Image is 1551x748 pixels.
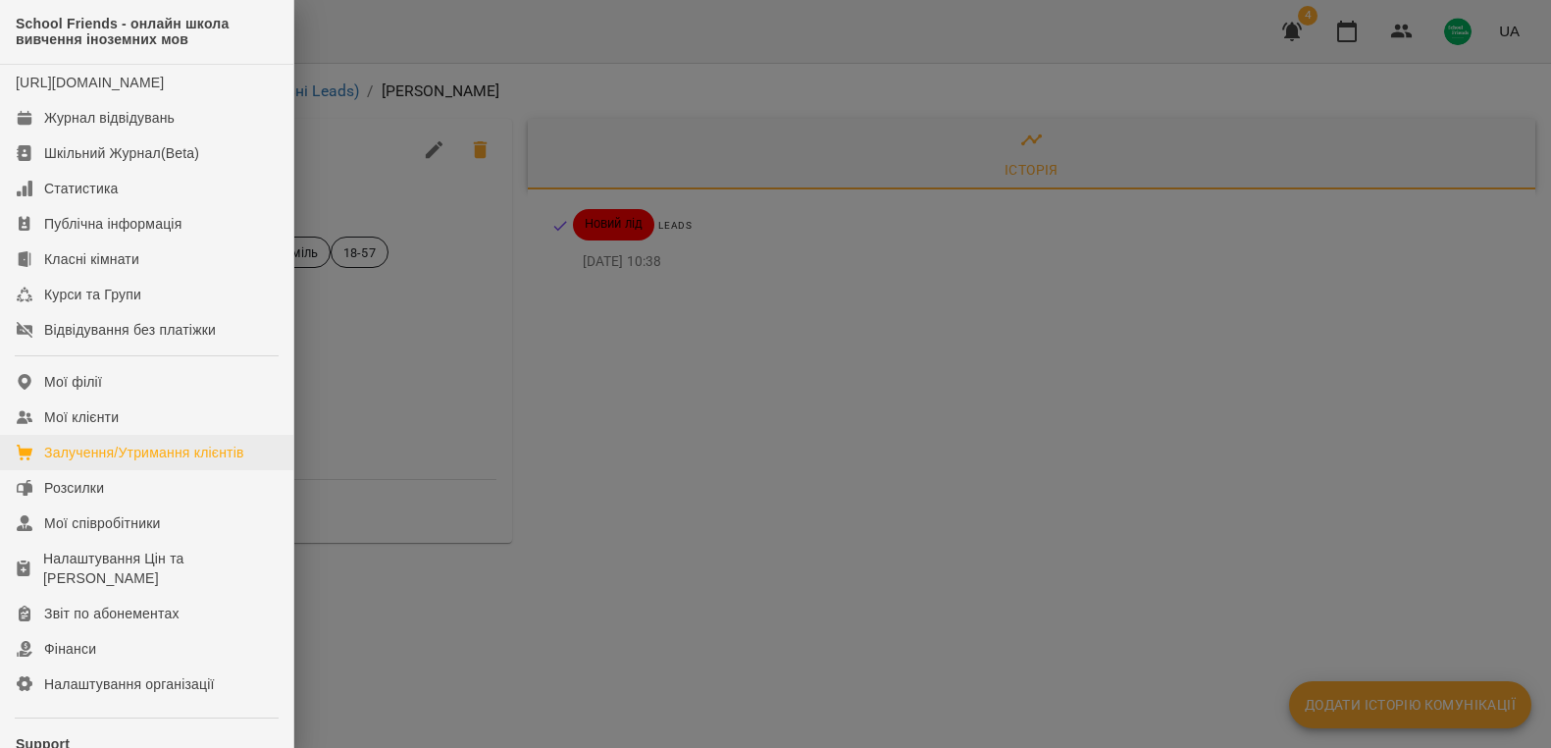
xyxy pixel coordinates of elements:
[44,108,175,128] div: Журнал відвідувань
[44,604,180,623] div: Звіт по абонементах
[44,513,161,533] div: Мої співробітники
[16,75,164,90] a: [URL][DOMAIN_NAME]
[44,285,141,304] div: Курси та Групи
[44,478,104,498] div: Розсилки
[44,674,215,694] div: Налаштування організації
[44,179,119,198] div: Статистика
[44,639,96,659] div: Фінанси
[44,249,139,269] div: Класні кімнати
[44,143,199,163] div: Шкільний Журнал(Beta)
[44,372,102,392] div: Мої філії
[44,214,181,234] div: Публічна інформація
[16,16,278,48] span: School Friends - онлайн школа вивчення іноземних мов
[44,320,216,340] div: Відвідування без платіжки
[43,549,278,588] div: Налаштування Цін та [PERSON_NAME]
[44,443,244,462] div: Залучення/Утримання клієнтів
[44,407,119,427] div: Мої клієнти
